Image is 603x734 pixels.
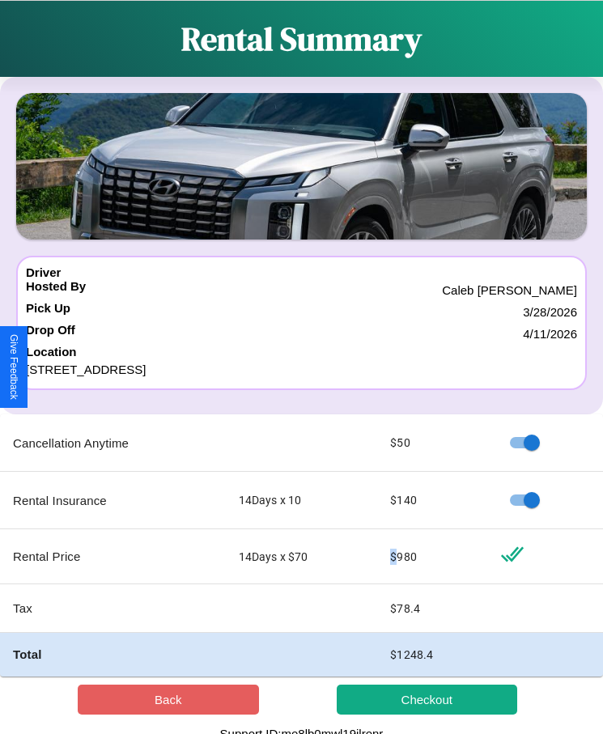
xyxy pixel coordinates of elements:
[13,545,213,567] p: Rental Price
[523,323,577,345] p: 4 / 11 / 2026
[181,17,422,61] h1: Rental Summary
[377,584,486,633] td: $ 78.4
[26,279,86,301] h4: Hosted By
[13,432,213,454] p: Cancellation Anytime
[377,633,486,677] td: $ 1248.4
[26,301,70,323] h4: Pick Up
[78,685,259,715] button: Back
[13,597,213,619] p: Tax
[26,345,577,359] h4: Location
[8,334,19,400] div: Give Feedback
[337,685,518,715] button: Checkout
[226,472,378,529] td: 14 Days x 10
[442,279,577,301] p: Caleb [PERSON_NAME]
[26,359,577,380] p: [STREET_ADDRESS]
[377,472,486,529] td: $ 140
[523,301,577,323] p: 3 / 28 / 2026
[26,265,61,279] h4: Driver
[13,646,213,663] h4: Total
[226,529,378,584] td: 14 Days x $ 70
[377,414,486,472] td: $ 50
[377,529,486,584] td: $ 980
[26,323,75,345] h4: Drop Off
[13,490,213,511] p: Rental Insurance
